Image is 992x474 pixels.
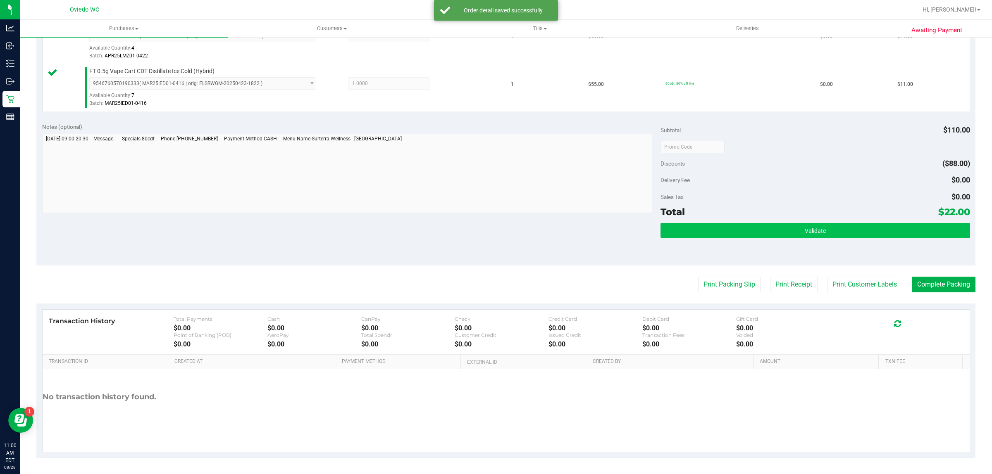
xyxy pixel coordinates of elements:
a: Transaction ID [49,358,165,365]
span: Delivery Fee [661,177,690,183]
p: 11:00 AM EDT [4,442,16,464]
button: Validate [661,223,970,238]
span: Sales Tax [661,194,684,200]
span: $0.00 [820,81,833,88]
div: Credit Card [548,316,642,322]
div: $0.00 [174,324,267,332]
span: $110.00 [943,126,970,134]
div: $0.00 [455,324,548,332]
div: Issued Credit [548,332,642,338]
div: $0.00 [548,340,642,348]
span: $11.00 [897,81,913,88]
button: Print Receipt [770,277,818,292]
span: 80cdt: 80% off line [665,81,694,85]
div: Order detail saved successfully [455,6,552,14]
div: $0.00 [267,324,361,332]
span: Batch: [89,100,103,106]
div: $0.00 [642,340,736,348]
span: $22.00 [938,206,970,218]
span: FT 0.5g Vape Cart CDT Distillate Ice Cold (Hybrid) [89,67,215,75]
div: Transaction Fees [642,332,736,338]
span: Purchases [20,25,228,32]
p: 08/28 [4,464,16,470]
div: $0.00 [642,324,736,332]
a: Txn Fee [885,358,959,365]
inline-svg: Reports [6,113,14,121]
iframe: Resource center unread badge [24,407,34,417]
div: Voided [736,332,830,338]
div: $0.00 [174,340,267,348]
span: Tills [436,25,643,32]
span: APR25LMZ01-0422 [105,53,148,59]
div: AeroPay [267,332,361,338]
span: MAR25IED01-0416 [105,100,147,106]
a: Created At [174,358,332,365]
input: Promo Code [661,141,725,153]
div: $0.00 [267,340,361,348]
button: Complete Packing [912,277,975,292]
span: Deliveries [725,25,770,32]
div: $0.00 [736,324,830,332]
div: $0.00 [455,340,548,348]
iframe: Resource center [8,408,33,433]
div: CanPay [361,316,455,322]
div: Available Quantity: [89,42,327,58]
span: Discounts [661,156,685,171]
span: $55.00 [588,81,604,88]
button: Print Packing Slip [698,277,761,292]
span: Total [661,206,685,218]
div: Check [455,316,548,322]
a: Purchases [20,20,228,37]
inline-svg: Analytics [6,24,14,32]
div: Cash [267,316,361,322]
span: 7 [131,92,134,98]
div: Debit Card [642,316,736,322]
div: Total Payments [174,316,267,322]
span: Hi, [PERSON_NAME]! [923,6,976,13]
span: ($88.00) [942,159,970,168]
div: Available Quantity: [89,90,327,106]
a: Tills [436,20,644,37]
inline-svg: Outbound [6,77,14,85]
div: Total Spendr [361,332,455,338]
a: Created By [593,358,750,365]
div: Gift Card [736,316,830,322]
span: Batch: [89,53,103,59]
span: $0.00 [951,175,970,184]
span: Validate [805,228,826,234]
span: 4 [131,45,134,51]
div: $0.00 [361,324,455,332]
a: Deliveries [644,20,851,37]
inline-svg: Inbound [6,42,14,50]
div: Customer Credit [455,332,548,338]
button: Print Customer Labels [827,277,902,292]
span: $0.00 [951,192,970,201]
div: $0.00 [548,324,642,332]
span: Subtotal [661,127,681,133]
a: Payment Method [342,358,458,365]
div: Point of Banking (POB) [174,332,267,338]
span: Oviedo WC [70,6,99,13]
div: No transaction history found. [43,369,156,425]
span: Customers [228,25,435,32]
inline-svg: Inventory [6,59,14,68]
a: Amount [760,358,875,365]
div: $0.00 [361,340,455,348]
inline-svg: Retail [6,95,14,103]
div: $0.00 [736,340,830,348]
span: 1 [511,81,514,88]
a: Customers [228,20,436,37]
span: Awaiting Payment [911,26,962,35]
th: External ID [460,355,586,370]
span: Notes (optional) [42,123,82,130]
